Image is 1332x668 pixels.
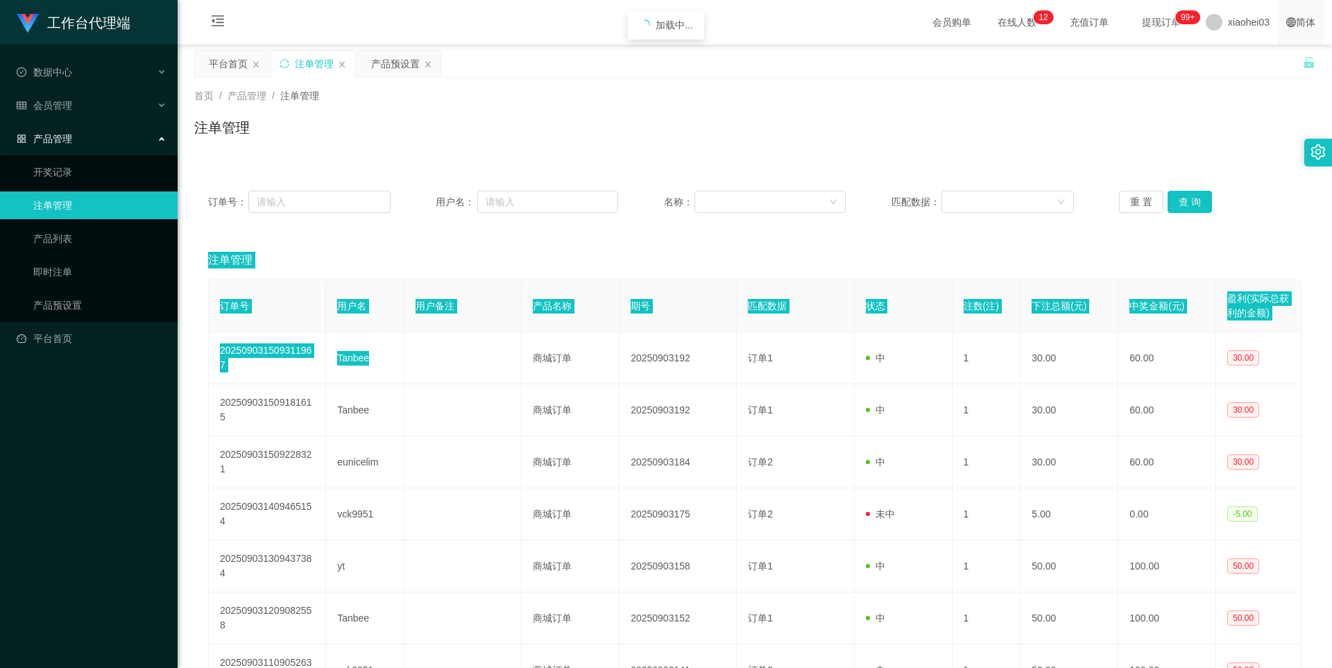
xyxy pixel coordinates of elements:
[337,300,366,311] span: 用户名
[522,384,620,436] td: 商城订单
[533,300,572,311] span: 产品名称
[866,300,885,311] span: 状态
[522,488,620,540] td: 商城订单
[656,19,693,31] span: 加载中...
[33,191,166,219] a: 注单管理
[17,101,26,110] i: 图标: table
[477,191,618,213] input: 请输入
[208,252,253,268] span: 注单管理
[1227,293,1289,318] span: 盈利(实际总获利的金额)
[953,436,1021,488] td: 1
[748,404,773,416] span: 订单1
[326,384,404,436] td: Tanbee
[522,540,620,592] td: 商城订单
[620,384,737,436] td: 20250903192
[748,560,773,572] span: 订单1
[620,488,737,540] td: 20250903175
[1286,17,1296,27] i: 图标: global
[991,17,1043,27] span: 在线人数
[33,158,166,186] a: 开奖记录
[1043,10,1048,24] p: 2
[891,195,941,209] span: 匹配数据：
[424,60,432,69] i: 图标: close
[748,613,773,624] span: 订单1
[1227,454,1259,470] span: 30.00
[1039,10,1043,24] p: 1
[208,195,248,209] span: 订单号：
[1168,191,1212,213] button: 查 询
[522,592,620,644] td: 商城订单
[209,332,326,384] td: 202509031509311967
[1118,436,1216,488] td: 60.00
[326,540,404,592] td: yt
[1021,488,1118,540] td: 5.00
[1227,350,1259,366] span: 30.00
[1021,436,1118,488] td: 30.00
[664,195,694,209] span: 名称：
[1118,384,1216,436] td: 60.00
[1021,592,1118,644] td: 50.00
[620,332,737,384] td: 20250903192
[209,488,326,540] td: 202509031409465154
[639,19,650,31] i: icon: loading
[280,59,289,69] i: 图标: sync
[631,300,650,311] span: 期号
[620,540,737,592] td: 20250903158
[1135,17,1188,27] span: 提现订单
[866,456,885,468] span: 中
[326,332,404,384] td: Tanbee
[522,332,620,384] td: 商城订单
[1227,506,1257,522] span: -5.00
[748,456,773,468] span: 订单2
[1063,17,1116,27] span: 充值订单
[416,300,454,311] span: 用户备注
[1033,10,1053,24] sup: 12
[326,592,404,644] td: Tanbee
[47,1,130,45] h1: 工作台代理端
[748,508,773,520] span: 订单2
[964,300,999,311] span: 注数(注)
[829,198,837,207] i: 图标: down
[326,488,404,540] td: vck9951
[1118,332,1216,384] td: 60.00
[17,14,39,33] img: logo.9652507e.png
[248,191,390,213] input: 请输入
[252,60,260,69] i: 图标: close
[17,67,72,78] span: 数据中心
[220,300,249,311] span: 订单号
[209,384,326,436] td: 202509031509181615
[1310,144,1326,160] i: 图标: setting
[1021,540,1118,592] td: 50.00
[371,51,420,77] div: 产品预设置
[953,592,1021,644] td: 1
[194,90,214,101] span: 首页
[748,352,773,363] span: 订单1
[1129,300,1184,311] span: 中奖金额(元)
[33,291,166,319] a: 产品预设置
[194,117,250,138] h1: 注单管理
[1227,558,1259,574] span: 50.00
[1227,402,1259,418] span: 30.00
[17,134,26,144] i: 图标: appstore-o
[866,508,895,520] span: 未中
[17,325,166,352] a: 图标: dashboard平台首页
[620,436,737,488] td: 20250903184
[209,51,248,77] div: 平台首页
[1032,300,1086,311] span: 下注总额(元)
[522,436,620,488] td: 商城订单
[1303,56,1315,69] i: 图标: unlock
[194,1,241,45] i: 图标: menu-fold
[338,60,346,69] i: 图标: close
[1057,198,1066,207] i: 图标: down
[280,90,319,101] span: 注单管理
[1021,384,1118,436] td: 30.00
[209,436,326,488] td: 202509031509228321
[1118,592,1216,644] td: 100.00
[1119,191,1163,213] button: 重 置
[748,300,787,311] span: 匹配数据
[866,613,885,624] span: 中
[953,540,1021,592] td: 1
[209,592,326,644] td: 202509031209082558
[953,384,1021,436] td: 1
[866,560,885,572] span: 中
